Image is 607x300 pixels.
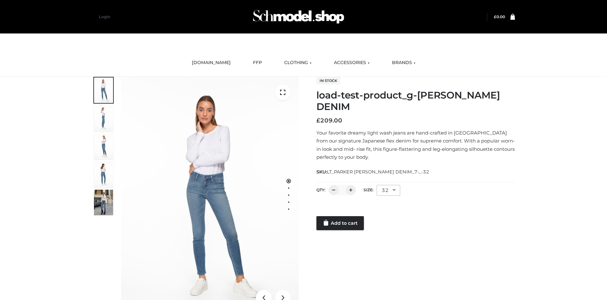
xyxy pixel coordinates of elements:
label: Size: [364,187,373,192]
a: ACCESSORIES [329,56,374,70]
a: Add to cart [316,216,364,230]
label: QTY: [316,187,325,192]
img: Schmodel Admin 964 [251,4,346,29]
span: £ [316,117,320,124]
img: 2001KLX-Ava-skinny-cove-3-scaled_eb6bf915-b6b9-448f-8c6c-8cabb27fd4b2.jpg [94,134,113,159]
span: £ [494,14,496,19]
a: FFP [248,56,267,70]
img: 2001KLX-Ava-skinny-cove-1-scaled_9b141654-9513-48e5-b76c-3dc7db129200.jpg [94,77,113,103]
span: In stock [316,77,340,84]
h1: load-test-product_g-[PERSON_NAME] DENIM [316,90,515,113]
bdi: 0.00 [494,14,505,19]
a: [DOMAIN_NAME] [187,56,235,70]
div: 32 [377,185,400,196]
a: CLOTHING [279,56,316,70]
a: £0.00 [494,14,505,19]
span: LT_PARKER [PERSON_NAME] DENIM_7-_-32 [327,169,429,175]
p: Your favorite dreamy light wash jeans are hand-crafted in [GEOGRAPHIC_DATA] from our signature Ja... [316,129,515,161]
a: BRANDS [387,56,420,70]
span: SKU: [316,168,430,176]
img: Bowery-Skinny_Cove-1.jpg [94,190,113,215]
img: 2001KLX-Ava-skinny-cove-2-scaled_32c0e67e-5e94-449c-a916-4c02a8c03427.jpg [94,162,113,187]
img: 2001KLX-Ava-skinny-cove-4-scaled_4636a833-082b-4702-abec-fd5bf279c4fc.jpg [94,106,113,131]
bdi: 209.00 [316,117,342,124]
a: Login [99,14,110,19]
